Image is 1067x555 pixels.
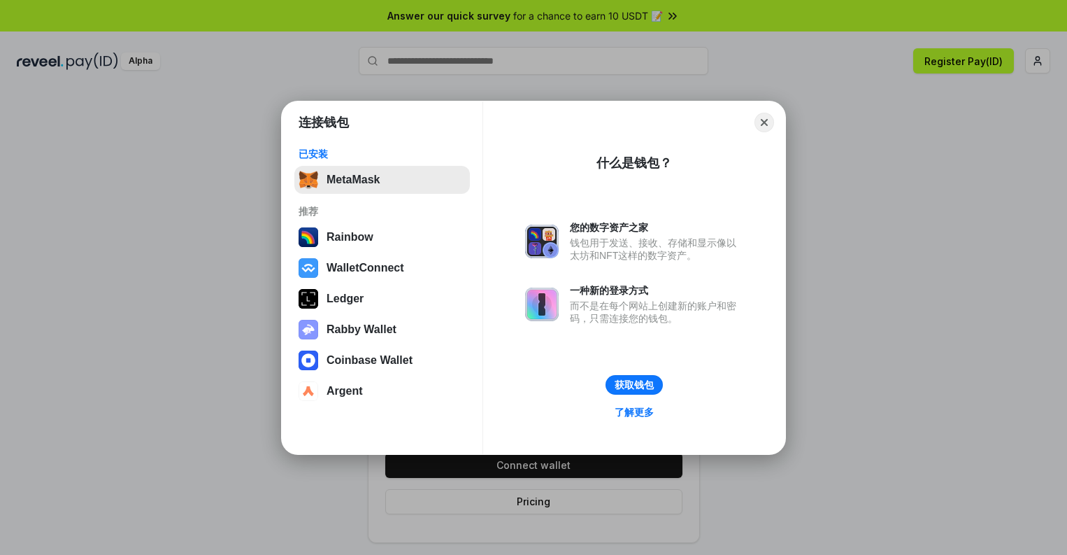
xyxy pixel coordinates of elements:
img: svg+xml,%3Csvg%20width%3D%2228%22%20height%3D%2228%22%20viewBox%3D%220%200%2028%2028%22%20fill%3D... [299,258,318,278]
img: svg+xml,%3Csvg%20width%3D%2228%22%20height%3D%2228%22%20viewBox%3D%220%200%2028%2028%22%20fill%3D... [299,381,318,401]
img: svg+xml,%3Csvg%20fill%3D%22none%22%20height%3D%2233%22%20viewBox%3D%220%200%2035%2033%22%20width%... [299,170,318,190]
button: Rainbow [294,223,470,251]
button: Close [754,113,774,132]
div: MetaMask [327,174,380,186]
div: 了解更多 [615,406,654,419]
div: 什么是钱包？ [596,155,672,171]
div: 钱包用于发送、接收、存储和显示像以太坊和NFT这样的数字资产。 [570,237,743,262]
img: svg+xml,%3Csvg%20xmlns%3D%22http%3A%2F%2Fwww.w3.org%2F2000%2Fsvg%22%20fill%3D%22none%22%20viewBox... [525,225,559,258]
img: svg+xml,%3Csvg%20width%3D%2228%22%20height%3D%2228%22%20viewBox%3D%220%200%2028%2028%22%20fill%3D... [299,351,318,370]
div: 而不是在每个网站上创建新的账户和密码，只需连接您的钱包。 [570,300,743,325]
img: svg+xml,%3Csvg%20width%3D%22120%22%20height%3D%22120%22%20viewBox%3D%220%200%20120%20120%22%20fil... [299,227,318,247]
div: 已安装 [299,148,466,160]
button: 获取钱包 [606,375,663,395]
div: Rainbow [327,231,373,244]
div: 获取钱包 [615,379,654,391]
button: Coinbase Wallet [294,346,470,374]
div: Ledger [327,293,364,305]
button: WalletConnect [294,254,470,282]
a: 了解更多 [606,403,662,421]
button: Rabby Wallet [294,316,470,344]
button: Argent [294,377,470,405]
div: 您的数字资产之家 [570,221,743,234]
img: svg+xml,%3Csvg%20xmlns%3D%22http%3A%2F%2Fwww.w3.org%2F2000%2Fsvg%22%20fill%3D%22none%22%20viewBox... [299,320,318,339]
img: svg+xml,%3Csvg%20xmlns%3D%22http%3A%2F%2Fwww.w3.org%2F2000%2Fsvg%22%20fill%3D%22none%22%20viewBox... [525,288,559,321]
div: 一种新的登录方式 [570,284,743,297]
button: Ledger [294,285,470,313]
div: WalletConnect [327,262,404,274]
h1: 连接钱包 [299,114,349,131]
div: Rabby Wallet [327,323,396,336]
div: 推荐 [299,205,466,218]
div: Argent [327,385,363,398]
div: Coinbase Wallet [327,354,413,367]
button: MetaMask [294,166,470,194]
img: svg+xml,%3Csvg%20xmlns%3D%22http%3A%2F%2Fwww.w3.org%2F2000%2Fsvg%22%20width%3D%2228%22%20height%3... [299,289,318,309]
